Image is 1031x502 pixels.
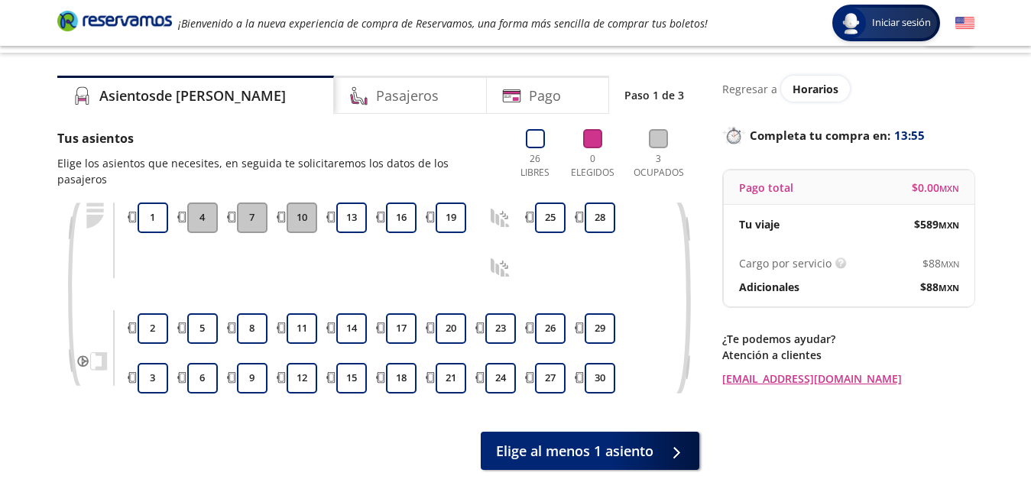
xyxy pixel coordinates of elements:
p: Regresar a [722,81,777,97]
p: Completa tu compra en : [722,125,974,146]
em: ¡Bienvenido a la nueva experiencia de compra de Reservamos, una forma más sencilla de comprar tus... [178,16,708,31]
p: 3 Ocupados [630,152,688,180]
button: 11 [287,313,317,344]
button: 5 [187,313,218,344]
button: 2 [138,313,168,344]
button: English [955,14,974,33]
button: 30 [585,363,615,394]
button: 28 [585,202,615,233]
button: 23 [485,313,516,344]
span: $ 88 [922,255,959,271]
button: 29 [585,313,615,344]
button: 26 [535,313,566,344]
button: 16 [386,202,417,233]
small: MXN [941,258,959,270]
button: 7 [237,202,267,233]
button: 21 [436,363,466,394]
button: 8 [237,313,267,344]
h4: Pago [529,86,561,106]
i: Brand Logo [57,9,172,32]
p: Pago total [739,180,793,196]
a: [EMAIL_ADDRESS][DOMAIN_NAME] [722,371,974,387]
small: MXN [939,282,959,293]
button: 15 [336,363,367,394]
p: 0 Elegidos [567,152,618,180]
h4: Asientos de [PERSON_NAME] [99,86,286,106]
button: 9 [237,363,267,394]
button: 6 [187,363,218,394]
span: $ 589 [914,216,959,232]
small: MXN [939,219,959,231]
button: 27 [535,363,566,394]
button: 4 [187,202,218,233]
small: MXN [939,183,959,194]
p: Tus asientos [57,129,499,147]
button: 14 [336,313,367,344]
div: Regresar a ver horarios [722,76,974,102]
button: 13 [336,202,367,233]
button: 12 [287,363,317,394]
p: Elige los asientos que necesites, en seguida te solicitaremos los datos de los pasajeros [57,155,499,187]
button: 10 [287,202,317,233]
button: 24 [485,363,516,394]
p: ¿Te podemos ayudar? [722,331,974,347]
span: $ 88 [920,279,959,295]
button: 3 [138,363,168,394]
p: Tu viaje [739,216,780,232]
a: Brand Logo [57,9,172,37]
span: Elige al menos 1 asiento [496,441,653,462]
h4: Pasajeros [376,86,439,106]
p: Atención a clientes [722,347,974,363]
p: 26 Libres [514,152,556,180]
span: $ 0.00 [912,180,959,196]
button: 25 [535,202,566,233]
p: Cargo por servicio [739,255,832,271]
button: 1 [138,202,168,233]
span: 13:55 [894,127,925,144]
button: Elige al menos 1 asiento [481,432,699,470]
button: 19 [436,202,466,233]
p: Paso 1 de 3 [624,87,684,103]
p: Adicionales [739,279,799,295]
span: Iniciar sesión [866,15,937,31]
button: 20 [436,313,466,344]
span: Horarios [793,82,838,96]
button: 17 [386,313,417,344]
button: 18 [386,363,417,394]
